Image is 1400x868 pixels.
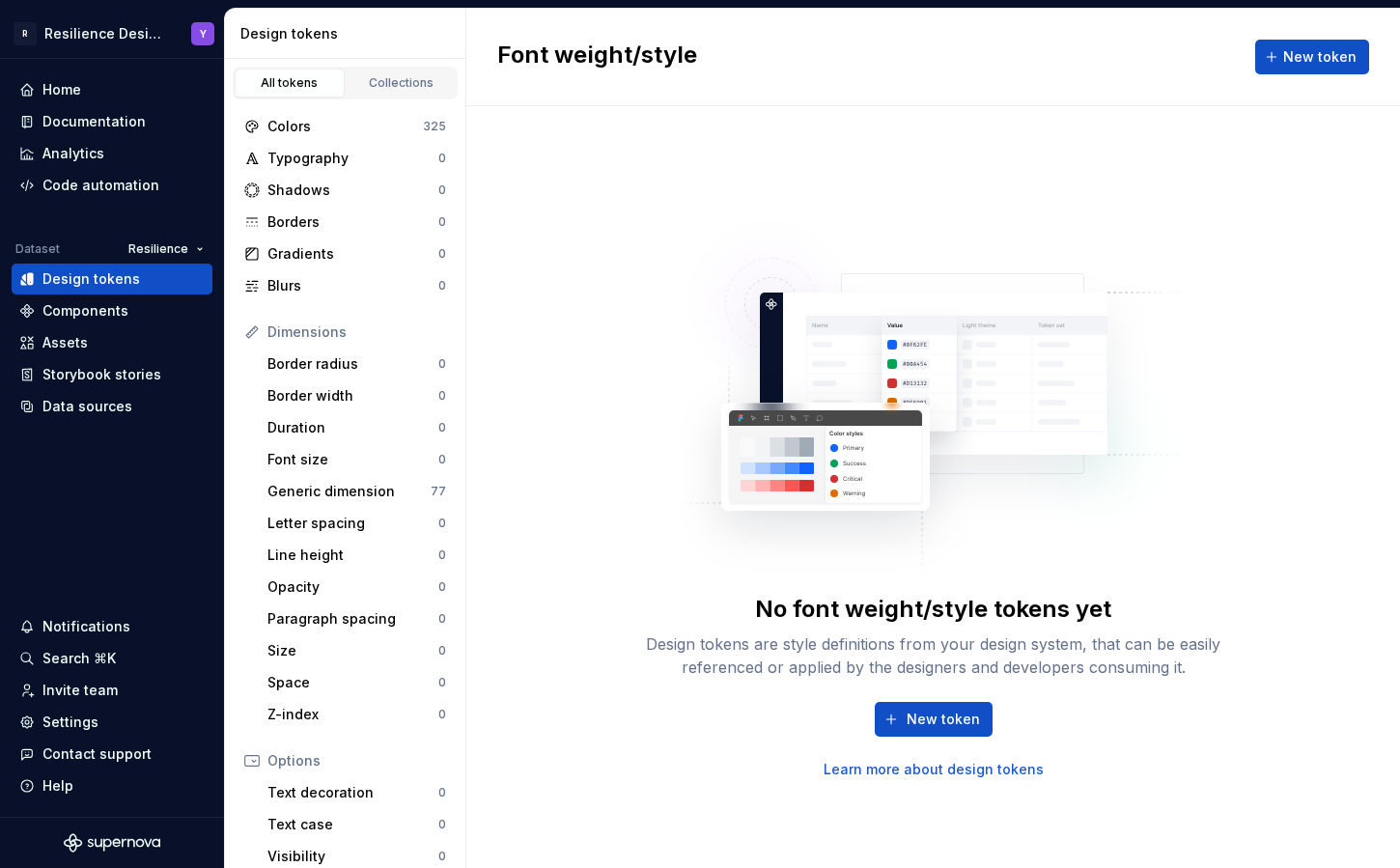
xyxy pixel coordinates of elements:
[267,705,438,724] div: Z-index
[267,514,438,533] div: Letter spacing
[12,170,212,201] a: Code automation
[438,817,446,832] div: 0
[267,546,438,565] div: Line height
[42,112,146,131] div: Documentation
[438,675,446,690] div: 0
[42,269,140,289] div: Design tokens
[42,649,116,668] div: Search ⌘K
[12,770,212,801] button: Help
[237,270,454,301] a: Blurs0
[267,418,438,437] div: Duration
[12,106,212,137] a: Documentation
[12,74,212,105] a: Home
[267,609,438,629] div: Paragraph spacing
[12,359,212,390] a: Storybook stories
[431,484,446,499] div: 77
[438,246,446,262] div: 0
[438,182,446,198] div: 0
[438,356,446,372] div: 0
[438,547,446,563] div: 0
[438,388,446,404] div: 0
[267,450,438,469] div: Font size
[260,635,454,666] a: Size0
[42,333,88,352] div: Assets
[14,22,37,45] div: R
[438,516,446,531] div: 0
[875,702,993,737] button: New token
[15,241,60,257] div: Dataset
[267,751,446,770] div: Options
[267,815,438,834] div: Text case
[42,397,132,416] div: Data sources
[1255,40,1369,74] button: New token
[423,119,446,134] div: 325
[42,144,104,163] div: Analytics
[260,603,454,634] a: Paragraph spacing0
[44,24,168,43] div: Resilience Design System
[1283,47,1357,67] span: New token
[438,420,446,435] div: 0
[42,80,81,99] div: Home
[42,776,73,796] div: Help
[200,26,207,42] div: Y
[907,710,980,729] span: New token
[438,452,446,467] div: 0
[260,412,454,443] a: Duration0
[267,354,438,374] div: Border radius
[260,699,454,730] a: Z-index0
[12,643,212,674] button: Search ⌘K
[237,238,454,269] a: Gradients0
[267,641,438,660] div: Size
[353,75,450,91] div: Collections
[260,809,454,840] a: Text case0
[267,577,438,597] div: Opacity
[625,632,1243,679] div: Design tokens are style definitions from your design system, that can be easily referenced or app...
[267,117,423,136] div: Colors
[260,380,454,411] a: Border width0
[824,760,1044,779] a: Learn more about design tokens
[4,13,220,54] button: RResilience Design SystemY
[237,111,454,142] a: Colors325
[267,181,438,200] div: Shadows
[497,40,697,74] h2: Font weight/style
[120,236,212,263] button: Resilience
[438,611,446,627] div: 0
[267,212,438,232] div: Borders
[128,241,188,257] span: Resilience
[42,713,98,732] div: Settings
[438,707,446,722] div: 0
[241,75,338,91] div: All tokens
[12,327,212,358] a: Assets
[42,301,128,321] div: Components
[438,643,446,658] div: 0
[267,244,438,264] div: Gradients
[42,176,159,195] div: Code automation
[438,849,446,864] div: 0
[438,278,446,294] div: 0
[267,386,438,406] div: Border width
[267,322,446,342] div: Dimensions
[237,143,454,174] a: Typography0
[260,476,454,507] a: Generic dimension77
[42,681,118,700] div: Invite team
[42,744,152,764] div: Contact support
[12,138,212,169] a: Analytics
[240,24,458,43] div: Design tokens
[12,295,212,326] a: Components
[267,276,438,295] div: Blurs
[64,833,160,853] svg: Supernova Logo
[12,739,212,770] button: Contact support
[755,594,1111,625] div: No font weight/style tokens yet
[12,675,212,706] a: Invite team
[12,611,212,642] button: Notifications
[237,175,454,206] a: Shadows0
[260,540,454,571] a: Line height0
[260,444,454,475] a: Font size0
[42,365,161,384] div: Storybook stories
[42,617,130,636] div: Notifications
[438,151,446,166] div: 0
[260,349,454,379] a: Border radius0
[267,783,438,802] div: Text decoration
[12,391,212,422] a: Data sources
